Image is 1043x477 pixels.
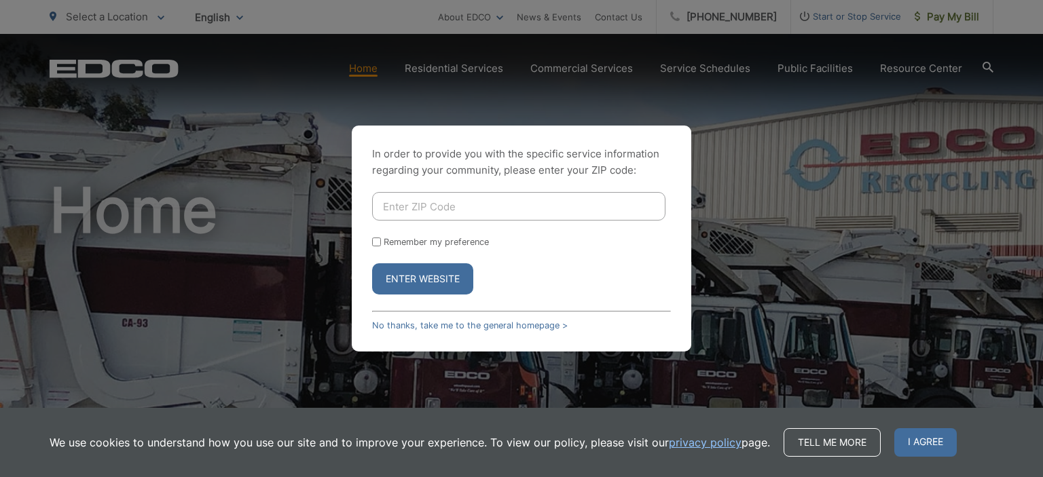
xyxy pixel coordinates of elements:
span: I agree [894,428,957,457]
a: Tell me more [784,428,881,457]
button: Enter Website [372,263,473,294]
a: No thanks, take me to the general homepage > [372,320,568,330]
a: privacy policy [669,434,742,451]
input: Enter ZIP Code [372,192,665,221]
label: Remember my preference [384,237,489,247]
p: We use cookies to understand how you use our site and to improve your experience. To view our pol... [50,434,770,451]
p: In order to provide you with the specific service information regarding your community, please en... [372,146,671,178]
